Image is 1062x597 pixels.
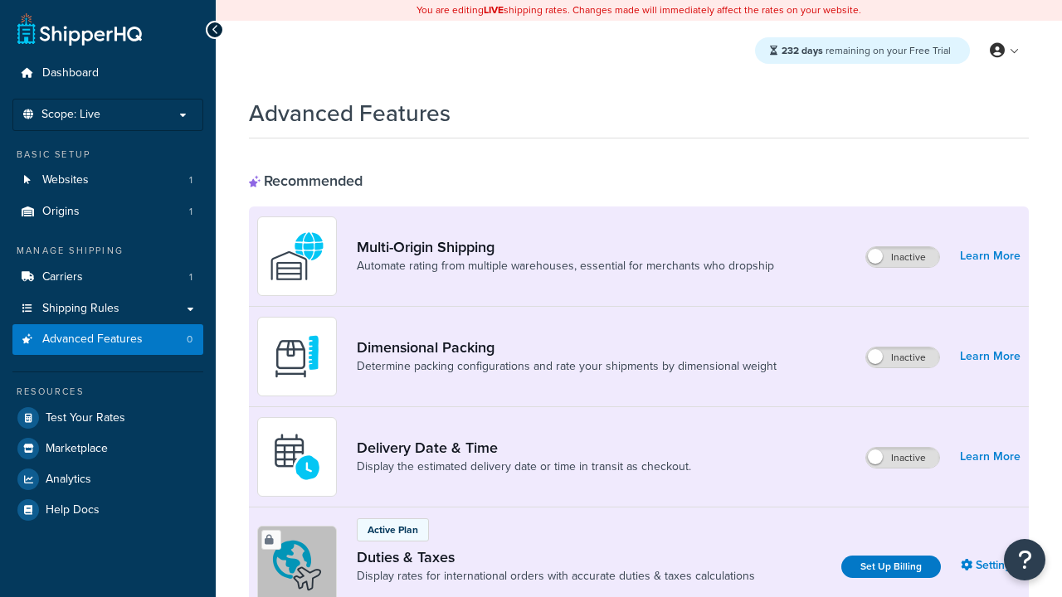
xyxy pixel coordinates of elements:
[42,332,143,347] span: Advanced Features
[189,205,192,219] span: 1
[12,294,203,324] a: Shipping Rules
[12,495,203,525] a: Help Docs
[12,262,203,293] li: Carriers
[12,262,203,293] a: Carriers1
[46,442,108,456] span: Marketplace
[12,385,203,399] div: Resources
[46,503,100,517] span: Help Docs
[42,270,83,284] span: Carriers
[12,324,203,355] a: Advanced Features0
[357,568,755,585] a: Display rates for international orders with accurate duties & taxes calculations
[41,108,100,122] span: Scope: Live
[12,58,203,89] a: Dashboard
[960,245,1021,268] a: Learn More
[357,459,691,475] a: Display the estimated delivery date or time in transit as checkout.
[368,522,418,537] p: Active Plan
[782,43,951,58] span: remaining on your Free Trial
[42,302,119,316] span: Shipping Rules
[12,165,203,196] li: Websites
[12,403,203,433] a: Test Your Rates
[960,445,1021,468] a: Learn More
[12,244,203,258] div: Manage Shipping
[782,43,823,58] strong: 232 days
[357,548,755,566] a: Duties & Taxes
[46,473,91,487] span: Analytics
[42,66,99,80] span: Dashboard
[357,238,774,256] a: Multi-Origin Shipping
[12,197,203,227] li: Origins
[189,270,192,284] span: 1
[1004,539,1045,580] button: Open Resource Center
[268,328,326,386] img: DTVBYsAAAAAASUVORK5CYII=
[42,205,80,219] span: Origins
[357,258,774,274] a: Automate rating from multiple warehouses, essential for merchants who dropship
[961,554,1021,577] a: Settings
[12,324,203,355] li: Advanced Features
[12,434,203,464] a: Marketplace
[249,172,363,190] div: Recommended
[12,197,203,227] a: Origins1
[268,227,326,285] img: WatD5o0RtDAAAAAElFTkSuQmCC
[866,347,939,367] label: Inactive
[866,448,939,468] label: Inactive
[484,2,504,17] b: LIVE
[189,173,192,187] span: 1
[357,439,691,457] a: Delivery Date & Time
[187,332,192,347] span: 0
[12,165,203,196] a: Websites1
[866,247,939,267] label: Inactive
[960,345,1021,368] a: Learn More
[841,556,941,578] a: Set Up Billing
[357,358,777,375] a: Determine packing configurations and rate your shipments by dimensional weight
[268,428,326,486] img: gfkeb5ejjkALwAAAABJRU5ErkJggg==
[42,173,89,187] span: Websites
[46,411,125,425] span: Test Your Rates
[12,148,203,162] div: Basic Setup
[12,464,203,494] a: Analytics
[357,338,777,357] a: Dimensional Packing
[249,97,451,129] h1: Advanced Features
